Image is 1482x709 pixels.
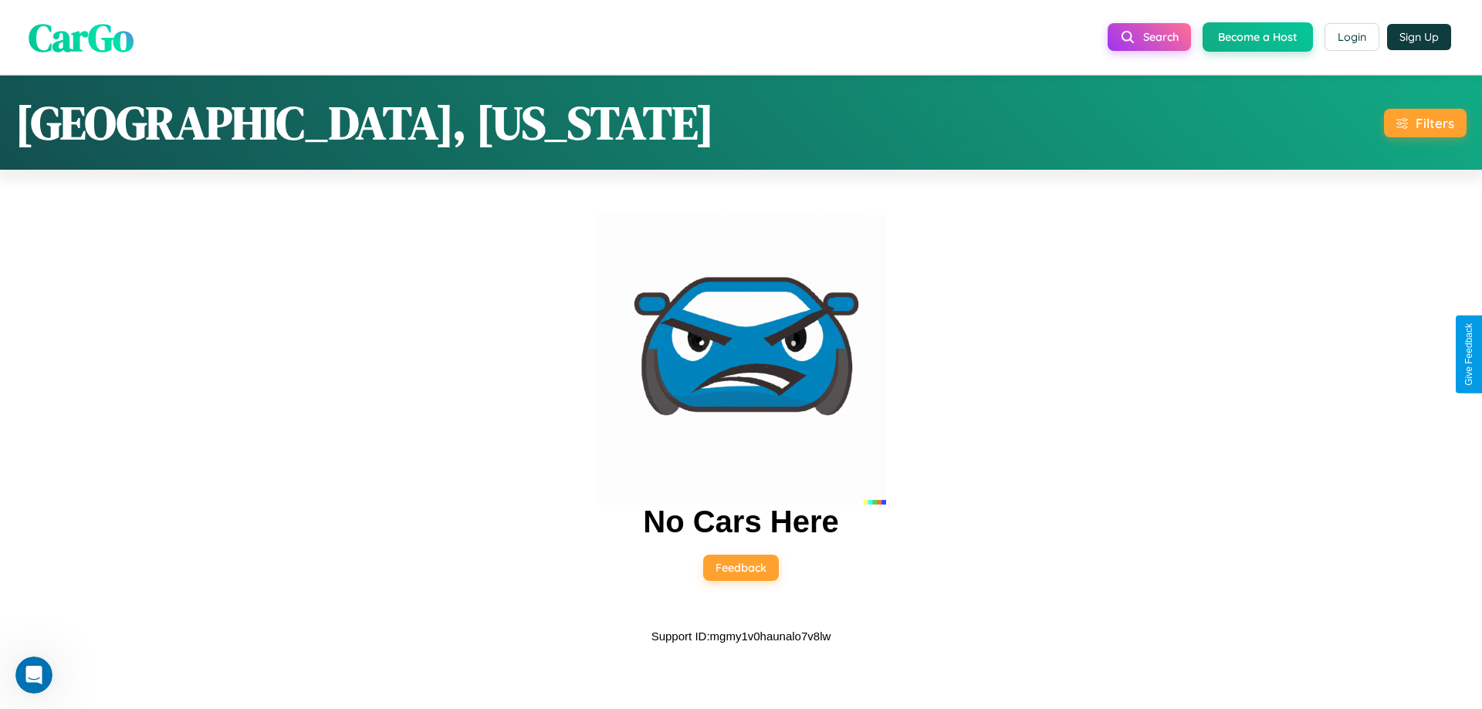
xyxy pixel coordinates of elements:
span: Search [1143,30,1179,44]
span: CarGo [29,10,134,63]
button: Search [1108,23,1191,51]
p: Support ID: mgmy1v0haunalo7v8lw [651,626,831,647]
button: Filters [1384,109,1467,137]
h2: No Cars Here [643,505,838,539]
div: Give Feedback [1463,323,1474,386]
h1: [GEOGRAPHIC_DATA], [US_STATE] [15,91,714,154]
iframe: Intercom live chat [15,657,52,694]
button: Become a Host [1203,22,1313,52]
button: Sign Up [1387,24,1451,50]
button: Feedback [703,555,779,581]
img: car [596,214,886,505]
div: Filters [1416,115,1454,131]
button: Login [1325,23,1379,51]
